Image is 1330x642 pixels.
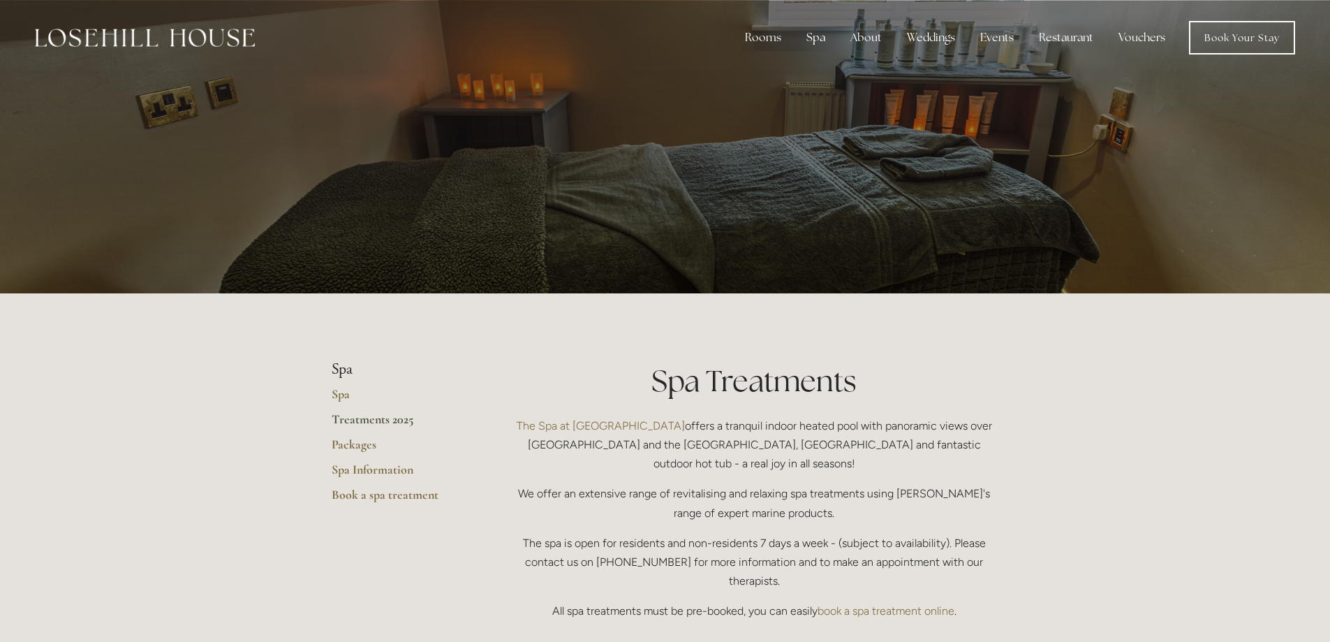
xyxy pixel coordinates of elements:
p: The spa is open for residents and non-residents 7 days a week - (subject to availability). Please... [510,534,999,591]
a: Vouchers [1107,24,1176,52]
a: Book Your Stay [1189,21,1295,54]
a: Packages [332,437,465,462]
div: Weddings [896,24,966,52]
div: Events [969,24,1025,52]
div: About [839,24,893,52]
div: Spa [795,24,836,52]
div: Restaurant [1028,24,1104,52]
a: Treatments 2025 [332,411,465,437]
img: Losehill House [35,29,255,47]
p: offers a tranquil indoor heated pool with panoramic views over [GEOGRAPHIC_DATA] and the [GEOGRAP... [510,416,999,474]
h1: Spa Treatments [510,360,999,402]
li: Spa [332,360,465,379]
p: All spa treatments must be pre-booked, you can easily . [510,601,999,620]
a: Book a spa treatment [332,487,465,512]
a: Spa [332,386,465,411]
div: Rooms [734,24,792,52]
a: The Spa at [GEOGRAPHIC_DATA] [517,419,685,432]
p: We offer an extensive range of revitalising and relaxing spa treatments using [PERSON_NAME]'s ran... [510,484,999,522]
a: Spa Information [332,462,465,487]
a: book a spa treatment online [818,604,954,618]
